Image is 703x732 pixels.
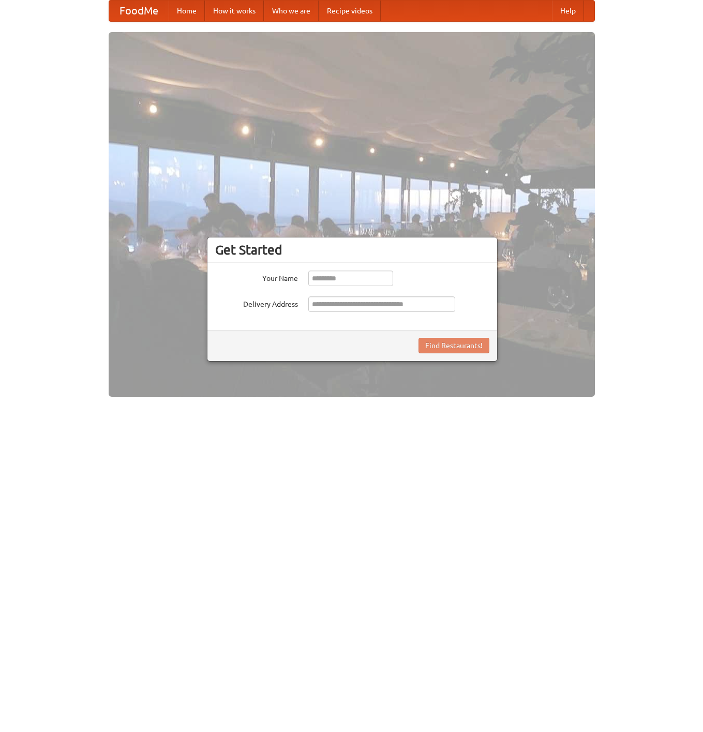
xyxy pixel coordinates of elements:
[205,1,264,21] a: How it works
[215,296,298,309] label: Delivery Address
[418,338,489,353] button: Find Restaurants!
[215,271,298,283] label: Your Name
[169,1,205,21] a: Home
[264,1,319,21] a: Who we are
[552,1,584,21] a: Help
[215,242,489,258] h3: Get Started
[109,1,169,21] a: FoodMe
[319,1,381,21] a: Recipe videos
